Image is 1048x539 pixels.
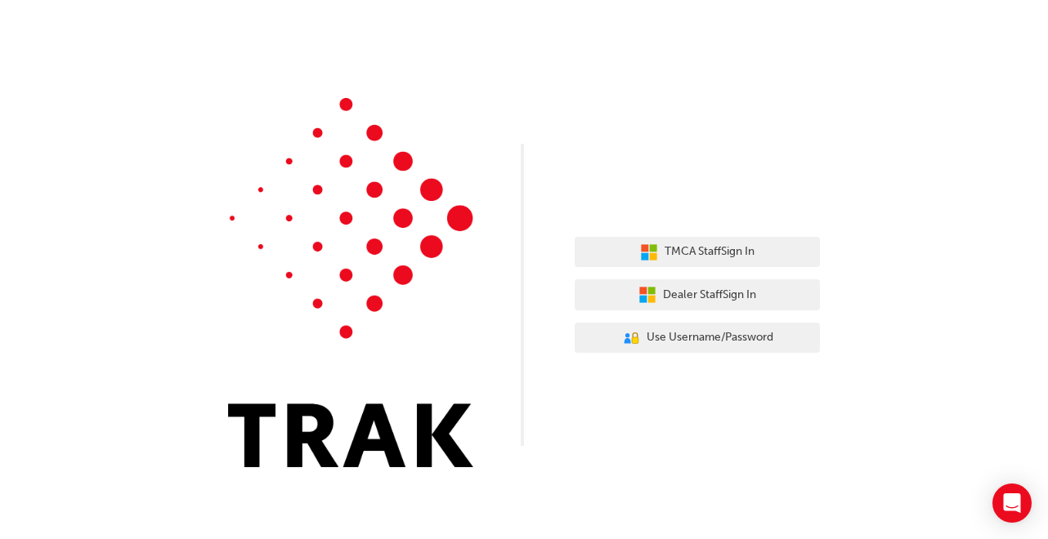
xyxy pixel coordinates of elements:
span: Use Username/Password [647,328,773,347]
button: TMCA StaffSign In [575,237,820,268]
img: Trak [228,98,473,467]
span: TMCA Staff Sign In [665,243,755,261]
div: Open Intercom Messenger [992,483,1032,523]
button: Dealer StaffSign In [575,279,820,310]
button: Use Username/Password [575,323,820,354]
span: Dealer Staff Sign In [663,286,756,305]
